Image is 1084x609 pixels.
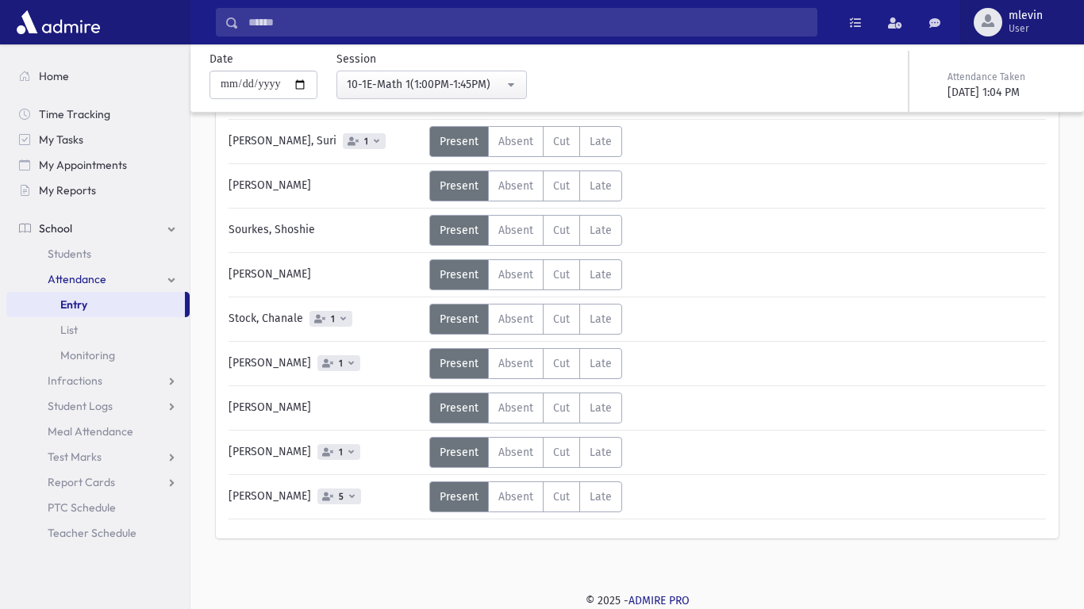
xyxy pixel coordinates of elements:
[498,490,533,504] span: Absent
[429,481,622,512] div: AttTypes
[48,526,136,540] span: Teacher Schedule
[1009,10,1043,22] span: mlevin
[6,63,190,89] a: Home
[209,51,233,67] label: Date
[6,419,190,444] a: Meal Attendance
[221,170,429,201] div: [PERSON_NAME]
[6,343,190,368] a: Monitoring
[221,126,429,157] div: [PERSON_NAME], Suri
[553,135,570,148] span: Cut
[498,446,533,459] span: Absent
[440,224,479,237] span: Present
[553,312,570,326] span: Cut
[48,500,116,515] span: PTC Schedule
[336,492,347,502] span: 5
[553,357,570,370] span: Cut
[553,490,570,504] span: Cut
[48,272,106,286] span: Attendance
[590,224,612,237] span: Late
[429,348,622,379] div: AttTypes
[440,179,479,193] span: Present
[440,357,479,370] span: Present
[440,446,479,459] span: Present
[336,358,346,369] span: 1
[48,450,102,464] span: Test Marks
[590,312,612,326] span: Late
[221,348,429,379] div: [PERSON_NAME]
[336,51,376,67] label: Session
[553,224,570,237] span: Cut
[6,216,190,241] a: School
[553,401,570,415] span: Cut
[440,268,479,282] span: Present
[498,357,533,370] span: Absent
[48,424,133,439] span: Meal Attendance
[6,444,190,469] a: Test Marks
[6,393,190,419] a: Student Logs
[39,107,110,121] span: Time Tracking
[429,215,622,246] div: AttTypes
[6,101,190,127] a: Time Tracking
[498,401,533,415] span: Absent
[216,592,1059,609] div: © 2025 -
[6,152,190,178] a: My Appointments
[48,399,113,413] span: Student Logs
[361,136,371,147] span: 1
[498,224,533,237] span: Absent
[429,170,622,201] div: AttTypes
[39,221,72,236] span: School
[429,126,622,157] div: AttTypes
[60,348,115,362] span: Monitoring
[553,179,570,193] span: Cut
[440,312,479,326] span: Present
[429,304,622,335] div: AttTypes
[6,241,190,266] a: Students
[498,268,533,282] span: Absent
[1009,22,1043,35] span: User
[221,215,429,246] div: Sourkes, Shoshie
[48,247,91,261] span: Students
[48,373,102,388] span: Infractions
[6,469,190,495] a: Report Cards
[6,292,185,317] a: Entry
[221,393,429,423] div: [PERSON_NAME]
[13,6,104,38] img: AdmirePro
[39,132,83,147] span: My Tasks
[590,268,612,282] span: Late
[590,135,612,148] span: Late
[590,357,612,370] span: Late
[590,446,612,459] span: Late
[948,84,1062,101] div: [DATE] 1:04 PM
[221,259,429,290] div: [PERSON_NAME]
[6,127,190,152] a: My Tasks
[553,446,570,459] span: Cut
[429,259,622,290] div: AttTypes
[221,481,429,512] div: [PERSON_NAME]
[429,393,622,423] div: AttTypes
[948,70,1062,84] div: Attendance Taken
[39,183,96,197] span: My Reports
[429,437,622,468] div: AttTypes
[6,266,190,292] a: Attendance
[440,490,479,504] span: Present
[440,401,479,415] span: Present
[328,314,338,324] span: 1
[60,297,87,312] span: Entry
[221,304,429,335] div: Stock, Chanale
[590,179,612,193] span: Late
[553,268,570,282] span: Cut
[590,401,612,415] span: Late
[39,69,69,83] span: Home
[6,317,190,343] a: List
[6,368,190,393] a: Infractions
[60,323,78,337] span: List
[6,520,190,546] a: Teacher Schedule
[347,76,504,93] div: 10-1E-Math 1(1:00PM-1:45PM)
[221,437,429,468] div: [PERSON_NAME]
[590,490,612,504] span: Late
[48,475,115,489] span: Report Cards
[336,71,527,99] button: 10-1E-Math 1(1:00PM-1:45PM)
[498,312,533,326] span: Absent
[498,135,533,148] span: Absent
[239,8,817,36] input: Search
